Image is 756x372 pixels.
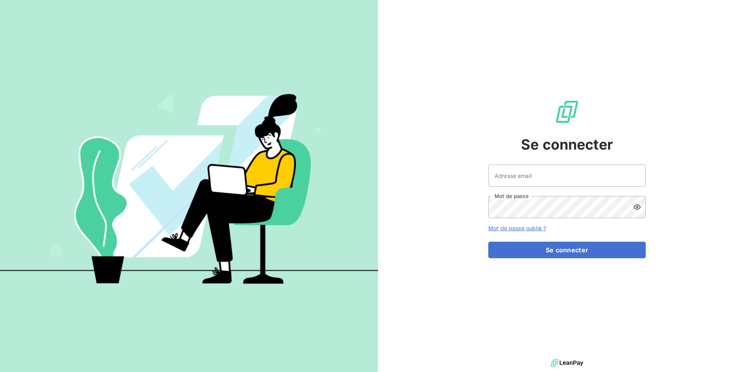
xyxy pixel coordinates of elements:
[551,357,583,369] img: logo
[554,99,580,124] img: Logo LeanPay
[488,242,646,258] button: Se connecter
[488,165,646,187] input: placeholder
[521,134,613,155] span: Se connecter
[488,225,546,231] a: Mot de passe oublié ?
